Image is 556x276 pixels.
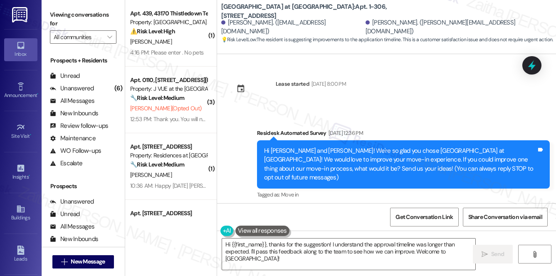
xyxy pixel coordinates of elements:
div: [PERSON_NAME]. ([EMAIL_ADDRESS][DOMAIN_NAME]) [221,18,363,36]
b: [GEOGRAPHIC_DATA] at [GEOGRAPHIC_DATA]: Apt. 1-306, [STREET_ADDRESS] [221,2,388,20]
span: • [29,173,30,179]
i:  [61,259,67,265]
img: ResiDesk Logo [12,7,29,22]
strong: 🔧 Risk Level: Medium [130,94,184,102]
textarea: Hi {{first_name}}, thanks for the suggestion! I understand the approval timeline was longer than ... [222,239,476,270]
span: • [30,132,31,138]
div: Maintenance [50,134,96,143]
input: All communities [54,30,103,44]
div: Lease started [276,80,310,88]
span: : The resident is suggesting improvements to the application timeline. This is a customer satisfa... [221,35,553,44]
div: Apt. 0110, [STREET_ADDRESS][PERSON_NAME] [130,76,207,85]
strong: ⚠️ Risk Level: High [130,27,175,35]
i:  [531,251,538,258]
div: Apt. [STREET_ADDRESS] [130,142,207,151]
div: Prospects [42,182,125,191]
div: Unanswered [50,84,94,93]
span: [PERSON_NAME] (Opted Out) [130,104,201,112]
div: All Messages [50,222,94,231]
a: Insights • [4,161,37,184]
label: Viewing conversations for [50,8,116,30]
div: Unread [50,72,80,80]
span: New Message [71,257,105,266]
span: [PERSON_NAME] [130,38,172,45]
div: Unanswered [50,197,94,206]
div: Property: Residences at [GEOGRAPHIC_DATA] [130,151,207,160]
span: Share Conversation via email [468,213,542,221]
button: New Message [52,255,114,269]
div: Unread [50,210,80,219]
span: Move in [281,191,298,198]
a: Inbox [4,38,37,61]
div: [DATE] 12:36 PM [326,129,363,137]
div: Apt. 439, 43170 Thistledown Ter [130,9,207,18]
div: Hi [PERSON_NAME] and [PERSON_NAME]! We're so glad you chose [GEOGRAPHIC_DATA] at [GEOGRAPHIC_DATA... [264,147,536,182]
div: [PERSON_NAME]. ([PERSON_NAME][EMAIL_ADDRESS][DOMAIN_NAME]) [366,18,550,36]
a: Site Visit • [4,120,37,143]
div: Prospects + Residents [42,56,125,65]
button: Send [473,245,513,264]
div: 4:16 PM: Please enter . No pets [130,49,203,56]
a: Leads [4,243,37,266]
div: New Inbounds [50,109,98,118]
div: 12:53 PM: Thank you. You will no longer receive texts from this thread. Please reply with 'UNSTOP... [130,115,525,123]
span: [PERSON_NAME] [130,171,172,179]
button: Get Conversation Link [390,208,458,226]
span: Get Conversation Link [395,213,453,221]
div: WO Follow-ups [50,147,101,155]
div: All Messages [50,97,94,105]
i:  [482,251,488,258]
div: New Inbounds [50,235,98,244]
div: Property: [GEOGRAPHIC_DATA] at [GEOGRAPHIC_DATA] [130,18,207,27]
div: Escalate [50,159,82,168]
i:  [107,34,112,40]
div: Tagged as: [257,189,550,201]
span: Send [491,250,504,259]
span: • [37,91,38,97]
button: Share Conversation via email [463,208,548,226]
strong: 🔧 Risk Level: Medium [130,161,184,168]
div: Residesk Automated Survey [257,129,550,140]
div: (6) [112,82,125,95]
div: Apt. [STREET_ADDRESS] [130,209,207,218]
div: Review follow-ups [50,122,108,130]
div: Property: J VUE at the [GEOGRAPHIC_DATA] [130,85,207,93]
div: [DATE] 8:00 PM [309,80,346,88]
a: Buildings [4,202,37,224]
strong: 💡 Risk Level: Low [221,36,256,43]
